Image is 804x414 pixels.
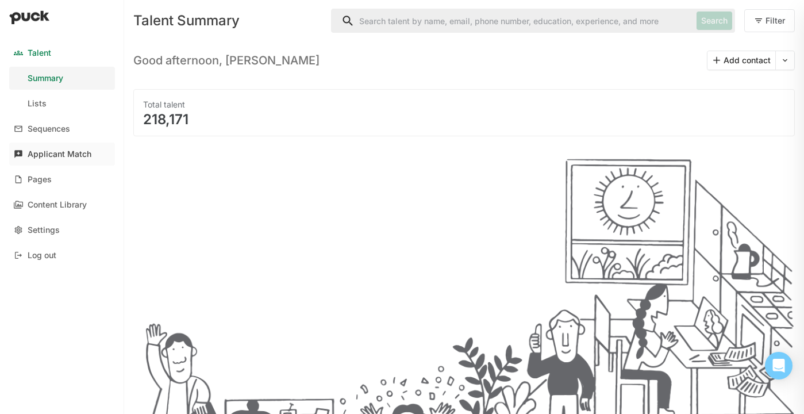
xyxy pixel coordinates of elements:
a: Summary [9,67,115,90]
div: 218,171 [143,113,785,126]
a: Pages [9,168,115,191]
a: Lists [9,92,115,115]
div: Settings [28,225,60,235]
div: Talent Summary [133,14,322,28]
a: Settings [9,218,115,241]
div: Sequences [28,124,70,134]
button: Filter [744,9,795,32]
h3: Good afternoon, [PERSON_NAME] [133,53,320,67]
div: Pages [28,175,52,185]
div: Talent [28,48,51,58]
a: Talent [9,41,115,64]
button: Add contact [707,51,775,70]
a: Sequences [9,117,115,140]
div: Applicant Match [28,149,91,159]
input: Search [332,9,692,32]
div: Content Library [28,200,87,210]
a: Applicant Match [9,143,115,166]
div: Lists [28,99,47,109]
div: Total talent [143,99,785,110]
div: Log out [28,251,56,260]
a: Content Library [9,193,115,216]
div: Summary [28,74,63,83]
div: Open Intercom Messenger [765,352,793,379]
